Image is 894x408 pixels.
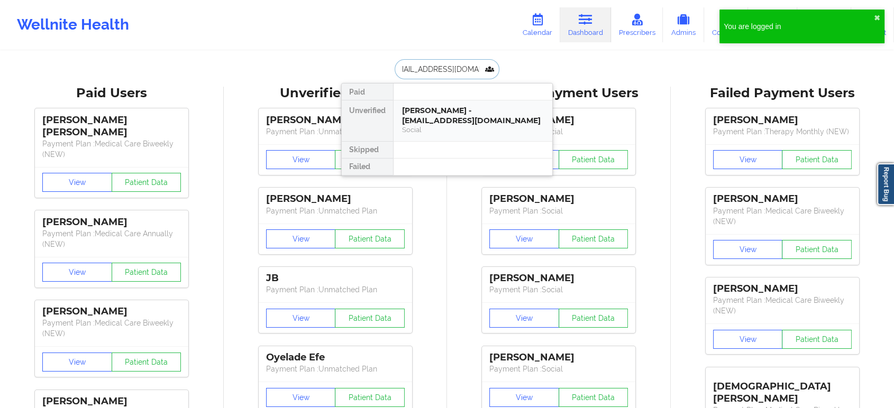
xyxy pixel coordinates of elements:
[266,229,336,248] button: View
[266,351,405,364] div: Oyelade Efe
[335,229,405,248] button: Patient Data
[266,193,405,205] div: [PERSON_NAME]
[266,284,405,295] p: Payment Plan : Unmatched Plan
[266,309,336,328] button: View
[342,100,393,142] div: Unverified
[266,272,405,284] div: JB
[231,85,440,101] div: Unverified Users
[42,263,112,282] button: View
[713,295,852,316] p: Payment Plan : Medical Care Biweekly (NEW)
[42,138,181,160] p: Payment Plan : Medical Care Biweekly (NEW)
[266,150,336,169] button: View
[611,7,663,42] a: Prescribers
[489,114,628,126] div: [PERSON_NAME]
[782,240,852,259] button: Patient Data
[559,229,628,248] button: Patient Data
[560,7,611,42] a: Dashboard
[782,150,852,169] button: Patient Data
[42,318,181,339] p: Payment Plan : Medical Care Biweekly (NEW)
[515,7,560,42] a: Calendar
[112,263,181,282] button: Patient Data
[266,126,405,137] p: Payment Plan : Unmatched Plan
[42,228,181,249] p: Payment Plan : Medical Care Annually (NEW)
[454,85,663,101] div: Skipped Payment Users
[489,284,628,295] p: Payment Plan : Social
[335,388,405,407] button: Patient Data
[782,330,852,349] button: Patient Data
[342,159,393,175] div: Failed
[713,283,852,295] div: [PERSON_NAME]
[874,14,880,22] button: close
[559,309,628,328] button: Patient Data
[402,125,544,134] div: Social
[713,373,852,405] div: [DEMOGRAPHIC_DATA][PERSON_NAME]
[7,85,216,101] div: Paid Users
[489,364,628,374] p: Payment Plan : Social
[713,193,852,205] div: [PERSON_NAME]
[713,150,783,169] button: View
[704,7,748,42] a: Coaches
[42,353,112,372] button: View
[724,21,874,32] div: You are logged in
[42,305,181,318] div: [PERSON_NAME]
[266,206,405,216] p: Payment Plan : Unmatched Plan
[489,206,628,216] p: Payment Plan : Social
[559,388,628,407] button: Patient Data
[678,85,887,101] div: Failed Payment Users
[663,7,704,42] a: Admins
[489,351,628,364] div: [PERSON_NAME]
[713,330,783,349] button: View
[342,84,393,100] div: Paid
[713,240,783,259] button: View
[877,163,894,205] a: Report Bug
[489,193,628,205] div: [PERSON_NAME]
[335,150,405,169] button: Patient Data
[489,272,628,284] div: [PERSON_NAME]
[266,364,405,374] p: Payment Plan : Unmatched Plan
[489,309,559,328] button: View
[266,114,405,126] div: [PERSON_NAME]
[489,388,559,407] button: View
[266,388,336,407] button: View
[42,114,181,138] div: [PERSON_NAME] [PERSON_NAME]
[559,150,628,169] button: Patient Data
[42,173,112,192] button: View
[335,309,405,328] button: Patient Data
[342,142,393,159] div: Skipped
[402,106,544,125] div: [PERSON_NAME] - [EMAIL_ADDRESS][DOMAIN_NAME]
[713,114,852,126] div: [PERSON_NAME]
[42,216,181,228] div: [PERSON_NAME]
[112,173,181,192] button: Patient Data
[489,126,628,137] p: Payment Plan : Social
[489,229,559,248] button: View
[112,353,181,372] button: Patient Data
[713,126,852,137] p: Payment Plan : Therapy Monthly (NEW)
[713,206,852,227] p: Payment Plan : Medical Care Biweekly (NEW)
[42,395,181,407] div: [PERSON_NAME]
